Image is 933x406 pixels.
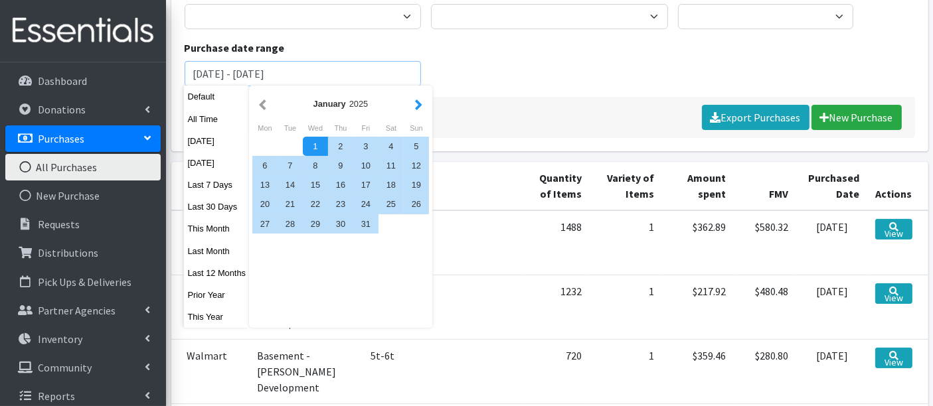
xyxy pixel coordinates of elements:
[662,210,734,275] td: $362.89
[353,194,379,214] div: 24
[404,137,429,156] div: 5
[353,175,379,194] div: 17
[353,137,379,156] div: 3
[303,137,328,156] div: 1
[328,175,353,194] div: 16
[525,210,590,275] td: 1488
[38,361,92,374] p: Community
[5,211,161,237] a: Requests
[404,175,429,194] div: 19
[363,210,525,275] td: Size 6
[734,210,796,275] td: $580.32
[867,162,928,210] th: Actions
[590,275,662,339] td: 1
[590,210,662,275] td: 1
[404,156,429,175] div: 12
[252,119,278,137] div: Monday
[353,156,379,175] div: 10
[185,61,422,86] input: January 1, 2011 - December 31, 2011
[379,175,404,194] div: 18
[171,339,250,403] td: Walmart
[662,339,734,403] td: $359.46
[171,210,250,275] td: Target
[5,96,161,123] a: Donations
[328,194,353,214] div: 23
[5,239,161,266] a: Distributions
[875,283,912,304] a: View
[590,162,662,210] th: Variety of Items
[38,304,116,317] p: Partner Agencies
[525,162,590,210] th: Quantity of Items
[38,246,98,259] p: Distributions
[38,389,75,403] p: Reports
[184,241,249,261] button: Last Month
[38,103,86,116] p: Donations
[303,156,328,175] div: 8
[662,275,734,339] td: $217.92
[184,219,249,238] button: This Month
[379,137,404,156] div: 4
[379,156,404,175] div: 11
[184,153,249,172] button: [DATE]
[38,132,84,145] p: Purchases
[252,175,278,194] div: 13
[184,285,249,304] button: Prior Year
[404,194,429,214] div: 26
[303,175,328,194] div: 15
[38,275,131,289] p: Pick Ups & Deliveries
[184,109,249,129] button: All Time
[590,339,662,403] td: 1
[184,175,249,194] button: Last 7 Days
[278,119,303,137] div: Tuesday
[796,210,867,275] td: [DATE]
[303,194,328,214] div: 22
[303,119,328,137] div: Wednesday
[38,332,82,346] p: Inventory
[5,354,161,381] a: Community
[313,99,346,109] strong: January
[250,339,363,403] td: Basement - [PERSON_NAME] Development
[5,125,161,152] a: Purchases
[184,307,249,326] button: This Year
[5,297,161,324] a: Partner Agencies
[796,162,867,210] th: Purchased Date
[662,162,734,210] th: Amount spent
[379,194,404,214] div: 25
[184,131,249,151] button: [DATE]
[184,197,249,216] button: Last 30 Days
[185,40,285,56] label: Purchase date range
[363,162,525,210] th: Comments
[875,348,912,368] a: View
[811,105,902,130] a: New Purchase
[328,156,353,175] div: 9
[734,162,796,210] th: FMV
[278,156,303,175] div: 7
[5,326,161,352] a: Inventory
[734,339,796,403] td: $280.80
[404,119,429,137] div: Sunday
[796,339,867,403] td: [DATE]
[328,214,353,234] div: 30
[184,87,249,106] button: Default
[379,119,404,137] div: Saturday
[363,339,525,403] td: 5t-6t
[875,219,912,239] a: View
[525,339,590,403] td: 720
[349,99,368,109] span: 2025
[171,275,250,339] td: Target
[353,214,379,234] div: 31
[278,175,303,194] div: 14
[252,194,278,214] div: 20
[702,105,809,130] a: Export Purchases
[5,154,161,180] a: All Purchases
[363,275,525,339] td: Size 5
[328,119,353,137] div: Thursday
[796,275,867,339] td: [DATE]
[252,156,278,175] div: 6
[353,119,379,137] div: Friday
[5,9,161,53] img: HumanEssentials
[171,162,250,210] th: Purchases from
[5,269,161,295] a: Pick Ups & Deliveries
[328,137,353,156] div: 2
[38,218,80,231] p: Requests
